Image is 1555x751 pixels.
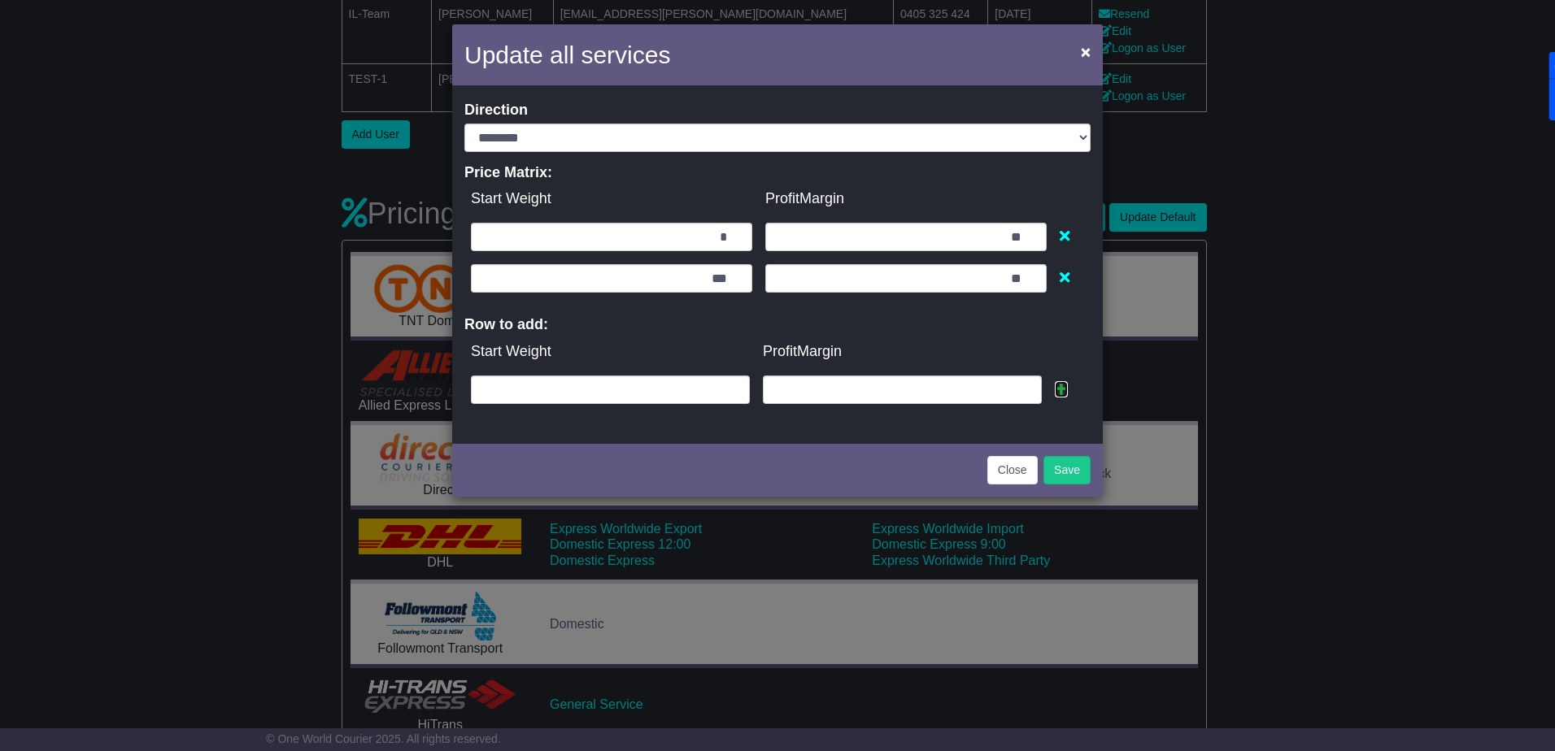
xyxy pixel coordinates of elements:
button: Close [1073,35,1099,68]
b: Row to add: [464,316,548,332]
span: × [1081,42,1091,61]
button: Save [1043,456,1091,484]
td: ProfitMargin [756,334,1048,369]
td: Start Weight [464,334,756,369]
button: Close [987,456,1038,484]
td: Start Weight [464,181,759,216]
span: Update all services [464,41,670,68]
label: Direction [464,102,528,119]
b: Price Matrix: [464,164,552,180]
td: ProfitMargin [759,181,1053,216]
